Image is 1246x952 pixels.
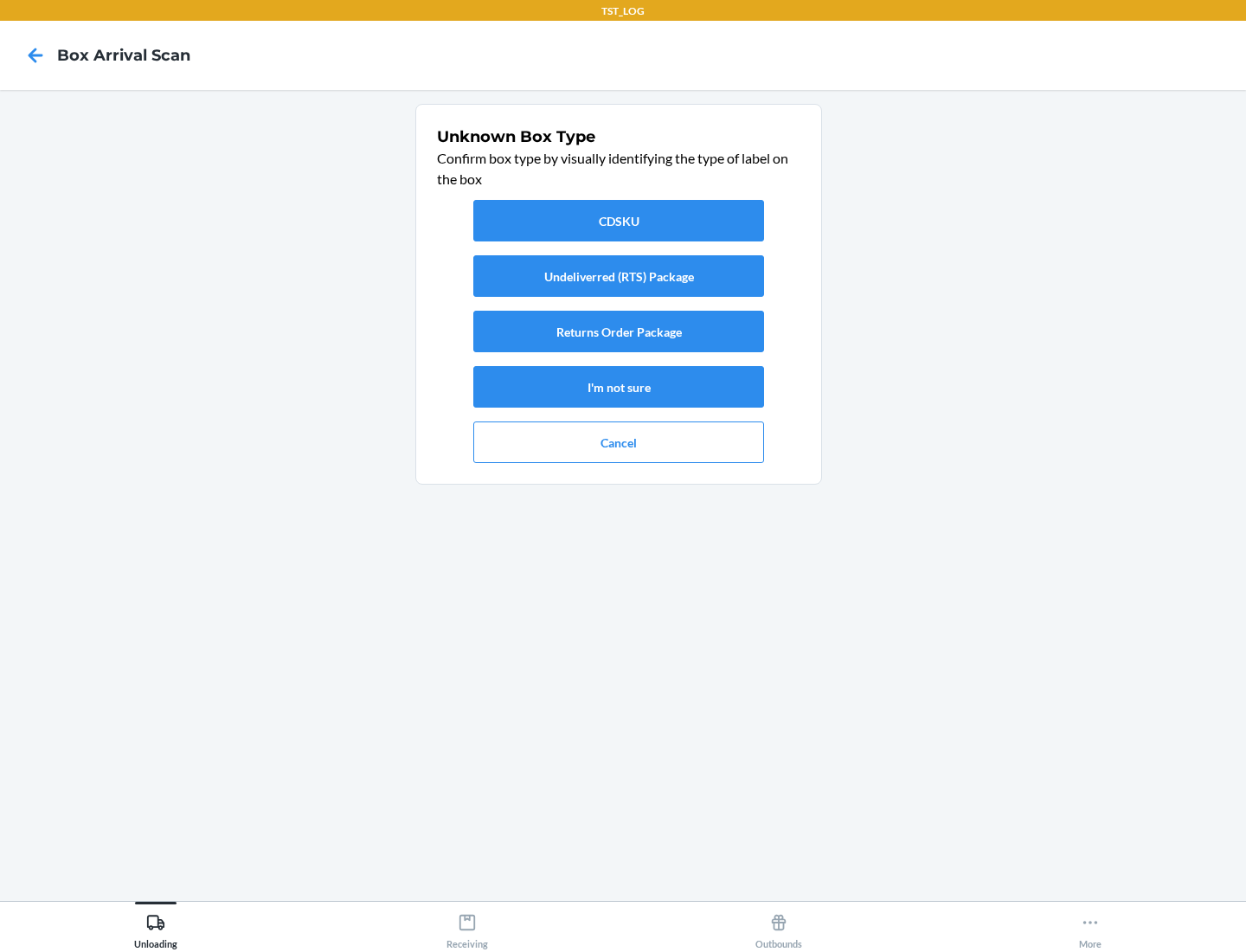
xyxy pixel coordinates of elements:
[601,3,645,19] p: TST_LOG
[446,906,488,949] div: Receiving
[134,906,177,949] div: Unloading
[473,255,764,297] button: Undeliverred (RTS) Package
[934,902,1246,949] button: More
[1079,906,1101,949] div: More
[473,311,764,352] button: Returns Order Package
[437,125,800,148] h1: Unknown Box Type
[437,148,800,190] p: Confirm box type by visually identifying the type of label on the box
[473,366,764,408] button: I'm not sure
[755,906,802,949] div: Outbounds
[57,44,190,67] h4: Box Arrival Scan
[311,902,623,949] button: Receiving
[473,200,764,241] button: CDSKU
[623,902,934,949] button: Outbounds
[473,421,764,463] button: Cancel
